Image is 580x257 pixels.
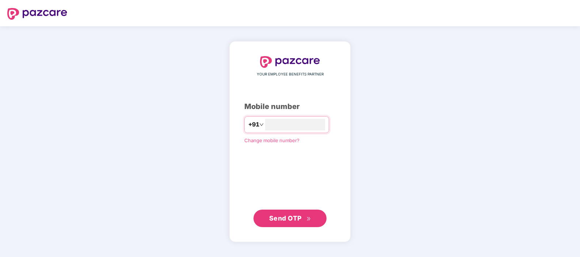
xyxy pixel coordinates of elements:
[260,56,320,68] img: logo
[257,71,324,77] span: YOUR EMPLOYEE BENEFITS PARTNER
[244,101,336,112] div: Mobile number
[248,120,259,129] span: +91
[269,214,302,222] span: Send OTP
[253,210,327,227] button: Send OTPdouble-right
[7,8,67,20] img: logo
[244,137,299,143] a: Change mobile number?
[306,217,311,221] span: double-right
[259,122,264,127] span: down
